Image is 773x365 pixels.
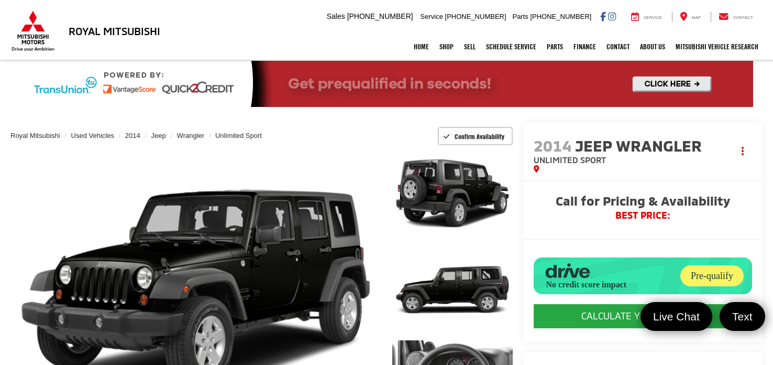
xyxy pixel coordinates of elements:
[392,245,512,335] a: Expand Photo 2
[733,15,753,20] span: Contact
[742,147,744,155] span: dropdown dots
[9,10,57,51] img: Mitsubishi
[534,136,571,155] span: 2014
[534,195,752,210] span: Call for Pricing & Availability
[530,13,591,20] span: [PHONE_NUMBER]
[534,155,606,165] span: Unlimited Sport
[734,142,752,160] button: Actions
[542,34,568,60] a: Parts: Opens in a new tab
[445,13,506,20] span: [PHONE_NUMBER]
[177,132,205,139] a: Wrangler
[670,34,764,60] a: Mitsubishi Vehicle Research
[391,148,514,240] img: 2014 Jeep Wrangler Unlimited Sport
[392,149,512,239] a: Expand Photo 1
[600,12,606,20] a: Facebook: Click to visit our Facebook page
[720,302,765,331] a: Text
[641,302,712,331] a: Live Chat
[512,13,528,20] span: Parts
[151,132,166,139] a: Jeep
[608,12,616,20] a: Instagram: Click to visit our Instagram page
[215,132,262,139] a: Unlimited Sport
[327,12,345,20] span: Sales
[125,132,140,139] a: 2014
[459,34,481,60] a: Sell
[10,132,60,139] a: Royal Mitsubishi
[534,304,752,328] : CALCULATE YOUR PAYMENT
[623,12,670,22] a: Service
[455,132,504,141] span: Confirm Availability
[601,34,635,60] a: Contact
[421,13,443,20] span: Service
[575,136,705,155] span: Jeep Wrangler
[568,34,601,60] a: Finance
[438,127,513,145] button: Confirm Availability
[648,309,705,324] span: Live Chat
[534,210,752,221] span: BEST PRICE:
[408,34,434,60] a: Home
[711,12,761,22] a: Contact
[635,34,670,60] a: About Us
[69,25,160,37] h3: Royal Mitsubishi
[391,244,514,336] img: 2014 Jeep Wrangler Unlimited Sport
[692,15,701,20] span: Map
[481,34,542,60] a: Schedule Service: Opens in a new tab
[727,309,758,324] span: Text
[434,34,459,60] a: Shop
[672,12,709,22] a: Map
[347,12,413,20] span: [PHONE_NUMBER]
[20,61,753,107] img: Quick2Credit
[644,15,662,20] span: Service
[71,132,114,139] a: Used Vehicles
